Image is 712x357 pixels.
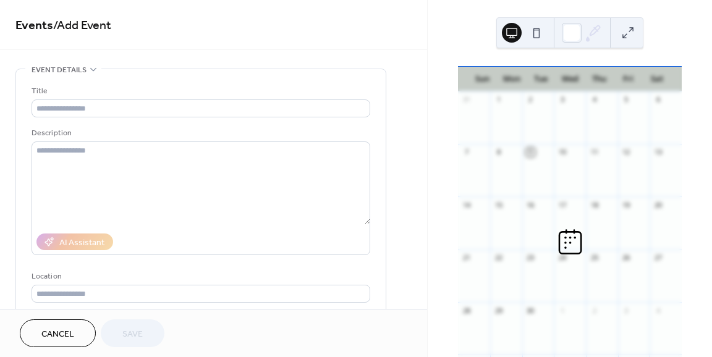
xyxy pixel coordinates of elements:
div: 2 [590,306,599,315]
div: 14 [462,200,471,209]
div: 22 [494,253,503,262]
div: 1 [557,306,567,315]
div: 9 [526,148,535,157]
div: Tue [526,67,555,91]
div: 16 [526,200,535,209]
div: 21 [462,253,471,262]
div: Title [32,85,368,98]
div: 11 [590,148,599,157]
div: 30 [526,306,535,315]
div: 26 [622,253,631,262]
div: 10 [557,148,567,157]
div: 1 [494,95,503,104]
div: Sat [643,67,672,91]
div: Mon [497,67,526,91]
div: 4 [590,95,599,104]
span: Event details [32,64,87,77]
div: 24 [557,253,567,262]
span: Cancel [41,328,74,341]
div: 5 [622,95,631,104]
div: 18 [590,200,599,209]
div: 8 [494,148,503,157]
div: 12 [622,148,631,157]
div: 13 [653,148,663,157]
div: 15 [494,200,503,209]
div: 17 [557,200,567,209]
div: 27 [653,253,663,262]
div: 6 [653,95,663,104]
div: 28 [462,306,471,315]
div: Wed [556,67,585,91]
div: 29 [494,306,503,315]
div: Location [32,270,368,283]
div: 23 [526,253,535,262]
div: 19 [622,200,631,209]
div: 4 [653,306,663,315]
div: 25 [590,253,599,262]
div: 31 [462,95,471,104]
span: / Add Event [53,14,111,38]
div: 7 [462,148,471,157]
div: Sun [468,67,497,91]
a: Events [15,14,53,38]
div: 2 [526,95,535,104]
div: Fri [614,67,643,91]
div: 3 [622,306,631,315]
div: Thu [585,67,614,91]
div: 20 [653,200,663,209]
div: 3 [557,95,567,104]
button: Cancel [20,319,96,347]
div: Description [32,127,368,140]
